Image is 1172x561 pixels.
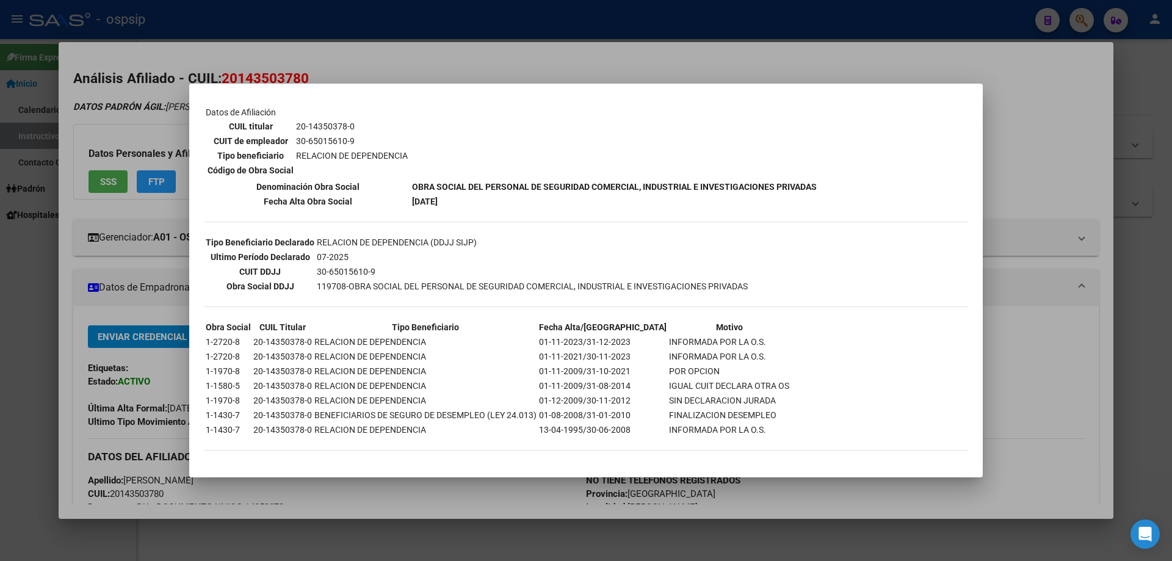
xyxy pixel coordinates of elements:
[668,335,790,349] td: INFORMADA POR LA O.S.
[205,280,315,293] th: Obra Social DDJJ
[314,394,537,407] td: RELACION DE DEPENDENCIA
[314,320,537,334] th: Tipo Beneficiario
[538,320,667,334] th: Fecha Alta/[GEOGRAPHIC_DATA]
[668,379,790,393] td: IGUAL CUIT DECLARA OTRA OS
[538,335,667,349] td: 01-11-2023/31-12-2023
[205,335,251,349] td: 1-2720-8
[253,335,313,349] td: 20-14350378-0
[538,408,667,422] td: 01-08-2008/31-01-2010
[538,423,667,436] td: 13-04-1995/30-06-2008
[316,280,748,293] td: 119708-OBRA SOCIAL DEL PERSONAL DE SEGURIDAD COMERCIAL, INDUSTRIAL E INVESTIGACIONES PRIVADAS
[316,250,748,264] td: 07-2025
[205,379,251,393] td: 1-1580-5
[253,350,313,363] td: 20-14350378-0
[538,394,667,407] td: 01-12-2009/30-11-2012
[538,364,667,378] td: 01-11-2009/31-10-2021
[205,180,410,194] th: Denominación Obra Social
[253,364,313,378] td: 20-14350378-0
[253,408,313,422] td: 20-14350378-0
[205,423,251,436] td: 1-1430-7
[207,149,294,162] th: Tipo beneficiario
[295,134,408,148] td: 30-65015610-9
[205,236,315,249] th: Tipo Beneficiario Declarado
[295,120,408,133] td: 20-14350378-0
[253,320,313,334] th: CUIL Titular
[205,250,315,264] th: Ultimo Período Declarado
[205,195,410,208] th: Fecha Alta Obra Social
[538,379,667,393] td: 01-11-2009/31-08-2014
[314,408,537,422] td: BENEFICIARIOS DE SEGURO DE DESEMPLEO (LEY 24.013)
[253,394,313,407] td: 20-14350378-0
[295,149,408,162] td: RELACION DE DEPENDENCIA
[668,408,790,422] td: FINALIZACION DESEMPLEO
[205,408,251,422] td: 1-1430-7
[668,350,790,363] td: INFORMADA POR LA O.S.
[205,265,315,278] th: CUIT DDJJ
[253,423,313,436] td: 20-14350378-0
[668,364,790,378] td: POR OPCION
[207,134,294,148] th: CUIT de empleador
[314,350,537,363] td: RELACION DE DEPENDENCIA
[314,379,537,393] td: RELACION DE DEPENDENCIA
[668,394,790,407] td: SIN DECLARACION JURADA
[412,197,438,206] b: [DATE]
[412,182,817,192] b: OBRA SOCIAL DEL PERSONAL DE SEGURIDAD COMERCIAL, INDUSTRIAL E INVESTIGACIONES PRIVADAS
[205,350,251,363] td: 1-2720-8
[314,364,537,378] td: RELACION DE DEPENDENCIA
[314,423,537,436] td: RELACION DE DEPENDENCIA
[205,364,251,378] td: 1-1970-8
[207,120,294,133] th: CUIL titular
[668,320,790,334] th: Motivo
[207,164,294,177] th: Código de Obra Social
[205,320,251,334] th: Obra Social
[538,350,667,363] td: 01-11-2021/30-11-2023
[1130,519,1160,549] div: Open Intercom Messenger
[314,335,537,349] td: RELACION DE DEPENDENCIA
[205,394,251,407] td: 1-1970-8
[316,265,748,278] td: 30-65015610-9
[253,379,313,393] td: 20-14350378-0
[316,236,748,249] td: RELACION DE DEPENDENCIA (DDJJ SIJP)
[668,423,790,436] td: INFORMADA POR LA O.S.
